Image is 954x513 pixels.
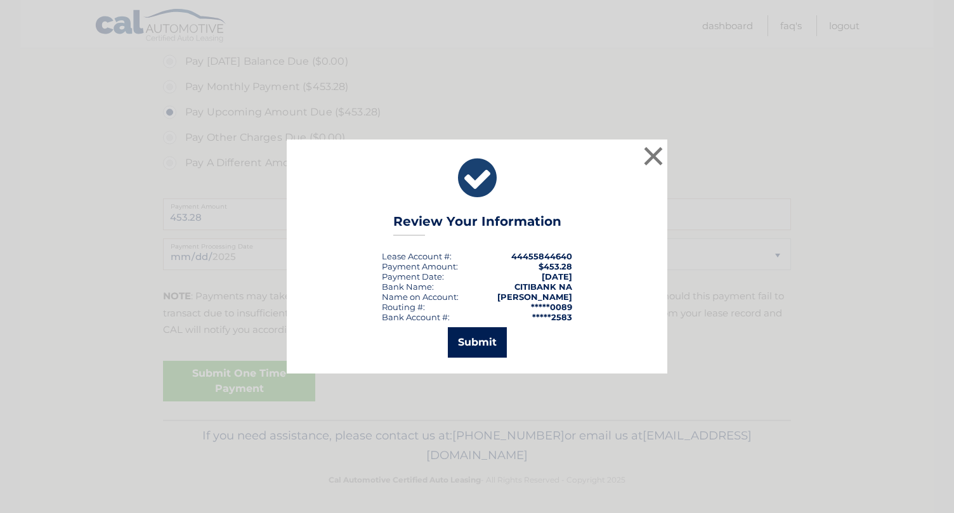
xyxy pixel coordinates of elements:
[382,251,452,261] div: Lease Account #:
[382,271,444,282] div: :
[382,271,442,282] span: Payment Date
[382,261,458,271] div: Payment Amount:
[511,251,572,261] strong: 44455844640
[448,327,507,358] button: Submit
[539,261,572,271] span: $453.28
[542,271,572,282] span: [DATE]
[382,282,434,292] div: Bank Name:
[382,302,425,312] div: Routing #:
[382,312,450,322] div: Bank Account #:
[514,282,572,292] strong: CITIBANK NA
[393,214,561,236] h3: Review Your Information
[497,292,572,302] strong: [PERSON_NAME]
[641,143,666,169] button: ×
[382,292,459,302] div: Name on Account:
